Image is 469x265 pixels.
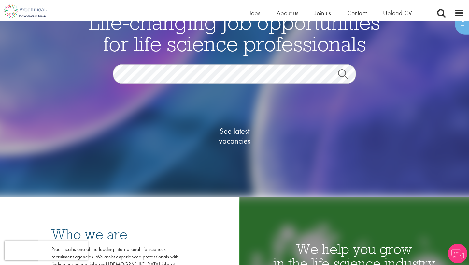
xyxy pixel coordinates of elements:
span: See latest vacancies [202,126,267,146]
img: Chatbot [448,244,467,263]
a: About us [277,9,298,17]
a: See latestvacancies [202,100,267,172]
span: Life-changing job opportunities for life science professionals [89,9,380,56]
a: Join us [315,9,331,17]
a: Upload CV [383,9,412,17]
a: Job search submit button [333,69,361,82]
iframe: reCAPTCHA [5,241,88,260]
a: Contact [347,9,367,17]
h3: Who we are [51,227,178,242]
a: Jobs [249,9,260,17]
